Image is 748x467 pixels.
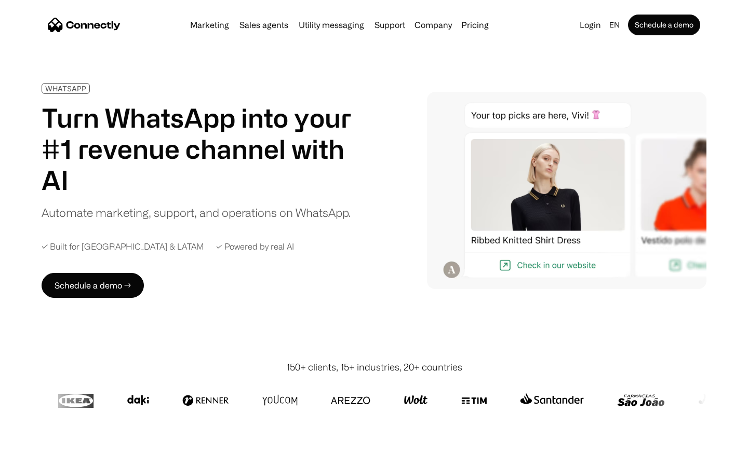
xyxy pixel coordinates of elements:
[42,102,364,196] h1: Turn WhatsApp into your #1 revenue channel with AI
[216,242,294,252] div: ✓ Powered by real AI
[609,18,620,32] div: en
[10,448,62,463] aside: Language selected: English
[42,242,204,252] div: ✓ Built for [GEOGRAPHIC_DATA] & LATAM
[286,360,462,374] div: 150+ clients, 15+ industries, 20+ countries
[42,204,351,221] div: Automate marketing, support, and operations on WhatsApp.
[235,21,292,29] a: Sales agents
[45,85,86,92] div: WHATSAPP
[295,21,368,29] a: Utility messaging
[457,21,493,29] a: Pricing
[370,21,409,29] a: Support
[42,273,144,298] a: Schedule a demo →
[415,18,452,32] div: Company
[628,15,700,35] a: Schedule a demo
[576,18,605,32] a: Login
[186,21,233,29] a: Marketing
[21,449,62,463] ul: Language list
